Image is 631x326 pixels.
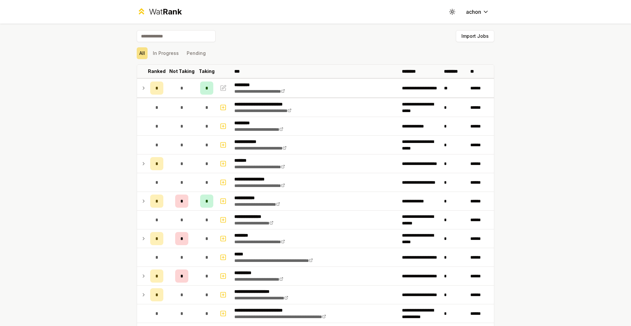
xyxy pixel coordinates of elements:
[148,68,166,75] p: Ranked
[163,7,182,16] span: Rank
[456,30,494,42] button: Import Jobs
[466,8,481,16] span: achon
[199,68,215,75] p: Taking
[184,47,208,59] button: Pending
[169,68,195,75] p: Not Taking
[150,47,181,59] button: In Progress
[137,47,148,59] button: All
[149,7,182,17] div: Wat
[137,7,182,17] a: WatRank
[461,6,494,18] button: achon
